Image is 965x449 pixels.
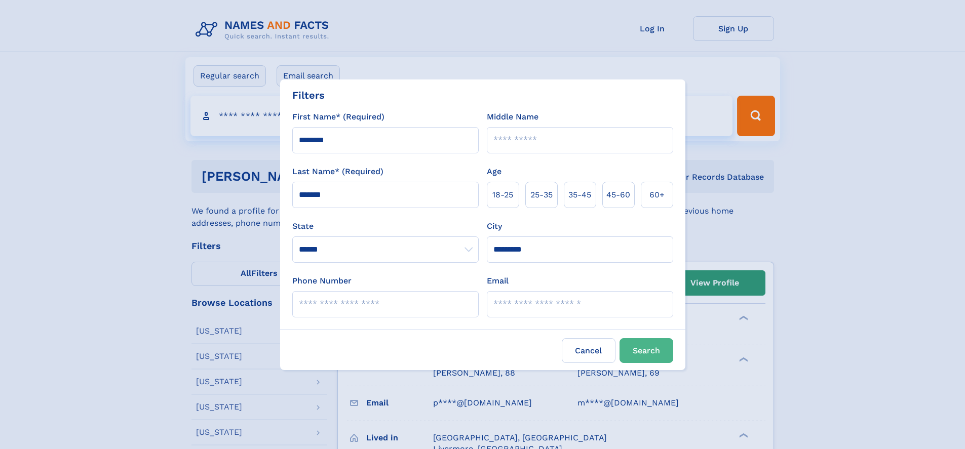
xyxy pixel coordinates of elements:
[487,166,501,178] label: Age
[487,220,502,232] label: City
[530,189,553,201] span: 25‑35
[649,189,665,201] span: 60+
[292,111,384,123] label: First Name* (Required)
[492,189,513,201] span: 18‑25
[292,275,352,287] label: Phone Number
[292,88,325,103] div: Filters
[620,338,673,363] button: Search
[606,189,630,201] span: 45‑60
[292,220,479,232] label: State
[292,166,383,178] label: Last Name* (Required)
[487,275,509,287] label: Email
[487,111,538,123] label: Middle Name
[562,338,615,363] label: Cancel
[568,189,591,201] span: 35‑45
